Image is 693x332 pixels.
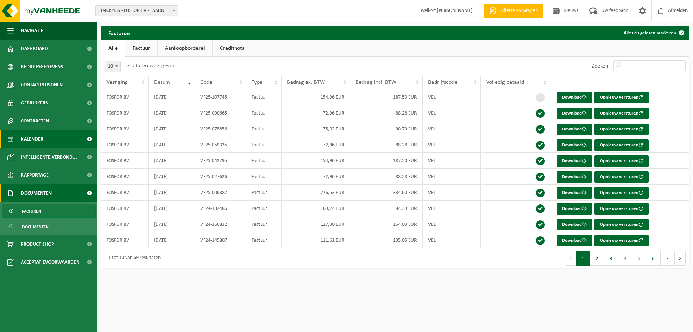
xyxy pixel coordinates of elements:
[604,251,618,266] button: 3
[557,92,592,103] a: Download
[594,92,649,103] button: Opnieuw versturen
[423,185,481,201] td: VEL
[149,216,195,232] td: [DATE]
[592,63,610,69] label: Zoeken:
[101,40,125,57] a: Alle
[282,121,350,137] td: 75,03 EUR
[21,94,48,112] span: Gebruikers
[246,216,282,232] td: Factuur
[101,137,149,153] td: FOSFOR BV
[557,219,592,230] a: Download
[594,203,649,215] button: Opnieuw versturen
[195,153,246,169] td: VF25-042795
[423,169,481,185] td: VEL
[2,220,96,233] a: Documenten
[149,137,195,153] td: [DATE]
[200,79,212,85] span: Code
[195,89,246,105] td: VF25-107745
[423,89,481,105] td: VEL
[594,187,649,199] button: Opnieuw versturen
[246,169,282,185] td: Factuur
[282,216,350,232] td: 127,30 EUR
[101,89,149,105] td: FOSFOR BV
[350,137,422,153] td: 88,28 EUR
[195,137,246,153] td: VF25-059335
[428,79,457,85] span: Bedrijfscode
[21,40,48,58] span: Dashboard
[149,232,195,248] td: [DATE]
[282,153,350,169] td: 154,96 EUR
[101,26,137,40] h2: Facturen
[423,201,481,216] td: VEL
[484,4,543,18] a: Offerte aanvragen
[106,79,128,85] span: Vestiging
[105,252,161,265] div: 1 tot 10 van 69 resultaten
[576,251,590,266] button: 1
[21,184,52,202] span: Documenten
[246,232,282,248] td: Factuur
[195,121,246,137] td: VF25-075856
[101,232,149,248] td: FOSFOR BV
[557,124,592,135] a: Download
[195,169,246,185] td: VF25-027626
[149,201,195,216] td: [DATE]
[246,105,282,121] td: Factuur
[282,232,350,248] td: 111,61 EUR
[246,89,282,105] td: Factuur
[21,22,43,40] span: Navigatie
[557,203,592,215] a: Download
[590,251,604,266] button: 2
[101,201,149,216] td: FOSFOR BV
[246,137,282,153] td: Factuur
[350,232,422,248] td: 135,05 EUR
[423,121,481,137] td: VEL
[557,155,592,167] a: Download
[149,121,195,137] td: [DATE]
[101,105,149,121] td: FOSFOR BV
[350,89,422,105] td: 187,50 EUR
[195,201,246,216] td: VF24-182486
[246,121,282,137] td: Factuur
[498,7,540,14] span: Offerte aanvragen
[149,185,195,201] td: [DATE]
[350,216,422,232] td: 154,03 EUR
[437,8,473,13] strong: [PERSON_NAME]
[213,40,252,57] a: Creditnota
[105,61,120,72] span: 10
[282,89,350,105] td: 154,96 EUR
[21,235,54,253] span: Product Shop
[486,79,524,85] span: Volledig betaald
[557,171,592,183] a: Download
[101,121,149,137] td: FOSFOR BV
[21,76,63,94] span: Contactpersonen
[22,220,49,234] span: Documenten
[350,185,422,201] td: 334,60 EUR
[149,153,195,169] td: [DATE]
[594,155,649,167] button: Opnieuw versturen
[246,153,282,169] td: Factuur
[21,130,43,148] span: Kalender
[594,219,649,230] button: Opnieuw versturen
[282,105,350,121] td: 72,96 EUR
[282,137,350,153] td: 72,96 EUR
[21,166,49,184] span: Rapportage
[350,153,422,169] td: 187,50 EUR
[246,201,282,216] td: Factuur
[594,235,649,246] button: Opnieuw versturen
[350,201,422,216] td: 84,39 EUR
[557,187,592,199] a: Download
[350,105,422,121] td: 88,28 EUR
[101,185,149,201] td: FOSFOR BV
[105,61,121,72] span: 10
[618,26,689,40] button: Alles als gelezen markeren
[22,204,41,218] span: Facturen
[21,112,49,130] span: Contracten
[423,232,481,248] td: VEL
[282,185,350,201] td: 276,53 EUR
[282,169,350,185] td: 72,96 EUR
[350,121,422,137] td: 90,79 EUR
[158,40,212,57] a: Aankoopborderel
[594,171,649,183] button: Opnieuw versturen
[675,251,686,266] button: Next
[195,232,246,248] td: VF24-145807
